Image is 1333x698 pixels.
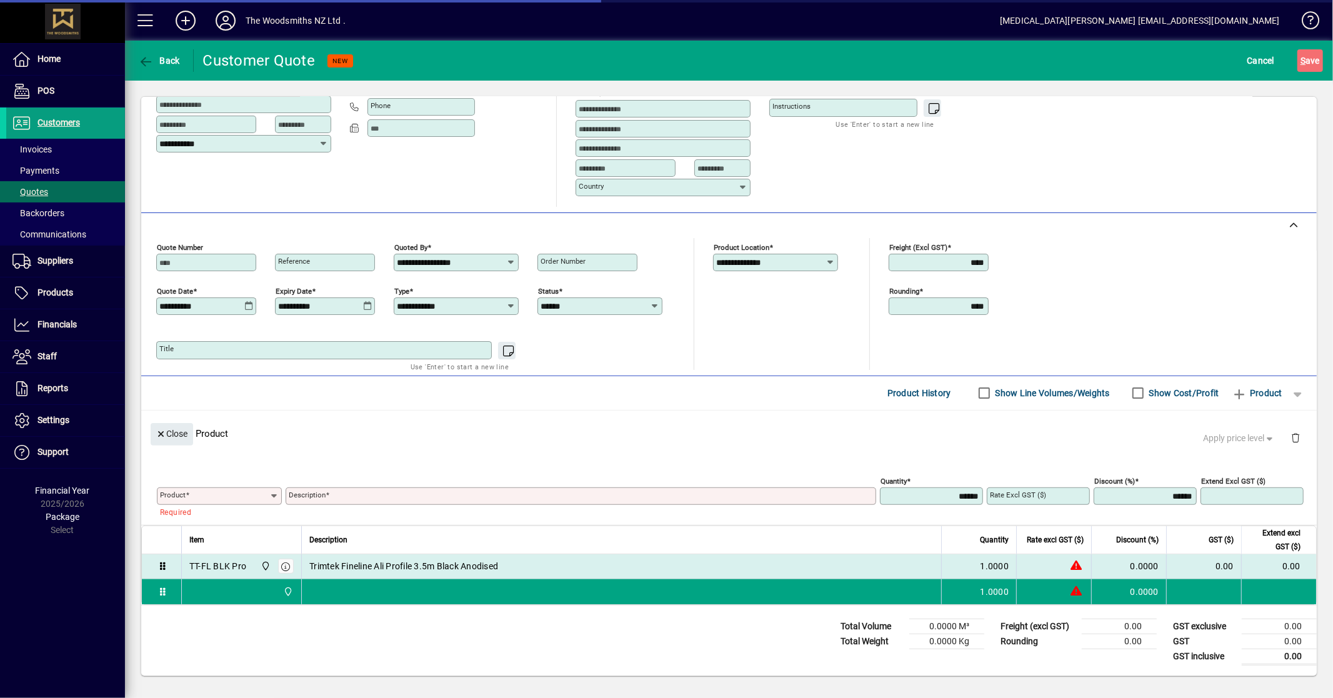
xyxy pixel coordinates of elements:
button: Product History [882,382,956,404]
span: ave [1301,51,1320,71]
span: Trimtek Fineline Ali Profile 3.5m Black Anodised [309,560,498,572]
span: Payments [12,166,59,176]
span: Cancel [1247,51,1275,71]
span: Financials [37,319,77,329]
a: Financials [6,309,125,341]
mat-error: Required [160,505,272,518]
td: 0.00 [1082,634,1157,649]
mat-label: Title [159,344,174,353]
a: Quotes [6,181,125,202]
td: Total Volume [834,619,909,634]
a: Settings [6,405,125,436]
div: The Woodsmiths NZ Ltd . [246,11,346,31]
mat-label: Rate excl GST ($) [990,491,1046,499]
a: Products [6,277,125,309]
mat-label: Quote date [157,286,193,295]
td: 0.00 [1241,554,1316,579]
mat-label: Order number [541,257,586,266]
td: GST [1167,634,1242,649]
span: Backorders [12,208,64,218]
td: 0.0000 [1091,579,1166,604]
mat-label: Rounding [889,286,919,295]
span: The Woodsmiths [280,585,294,599]
td: 0.00 [1242,619,1317,634]
a: POS [6,76,125,107]
app-page-header-button: Back [125,49,194,72]
mat-label: Quantity [881,476,907,485]
span: Settings [37,415,69,425]
td: GST inclusive [1167,649,1242,664]
span: POS [37,86,54,96]
span: The Woodsmiths [257,559,272,573]
span: Customers [37,117,80,127]
td: 0.0000 Kg [909,634,984,649]
span: 1.0000 [981,586,1009,598]
mat-label: Status [538,286,559,295]
button: Back [135,49,183,72]
a: Invoices [6,139,125,160]
label: Show Line Volumes/Weights [993,387,1110,399]
span: Description [309,533,347,547]
mat-label: Type [394,286,409,295]
a: Backorders [6,202,125,224]
span: Support [37,447,69,457]
td: 0.00 [1166,554,1241,579]
td: Total Weight [834,634,909,649]
mat-label: Reference [278,257,310,266]
span: Product History [887,383,951,403]
td: 0.00 [1242,634,1317,649]
mat-label: Instructions [772,102,811,111]
td: 0.0000 M³ [909,619,984,634]
span: Suppliers [37,256,73,266]
mat-label: Description [289,491,326,499]
mat-label: Country [579,182,604,191]
span: Back [138,56,180,66]
button: Close [151,423,193,446]
span: Close [156,424,188,444]
mat-label: Phone [371,101,391,110]
a: Staff [6,341,125,372]
td: 0.00 [1082,619,1157,634]
span: GST ($) [1209,533,1234,547]
span: Package [46,512,79,522]
span: Item [189,533,204,547]
span: Invoices [12,144,52,154]
span: Rate excl GST ($) [1027,533,1084,547]
div: Product [141,411,1317,456]
button: Apply price level [1199,427,1281,449]
span: Communications [12,229,86,239]
a: Home [6,44,125,75]
span: Apply price level [1204,432,1276,445]
mat-label: Product location [714,242,769,251]
mat-label: Quote number [157,242,203,251]
span: Home [37,54,61,64]
span: Products [37,287,73,297]
mat-label: Freight (excl GST) [889,242,947,251]
a: Knowledge Base [1292,2,1317,43]
td: 0.0000 [1091,554,1166,579]
div: TT-FL BLK Pro [189,560,246,572]
button: Cancel [1244,49,1278,72]
span: Quotes [12,187,48,197]
td: 0.00 [1242,649,1317,664]
mat-hint: Use 'Enter' to start a new line [836,117,934,131]
button: Add [166,9,206,32]
a: Suppliers [6,246,125,277]
mat-label: Quoted by [394,242,427,251]
app-page-header-button: Delete [1281,432,1311,443]
button: Delete [1281,423,1311,453]
a: Reports [6,373,125,404]
a: Support [6,437,125,468]
span: Quantity [980,533,1009,547]
span: S [1301,56,1306,66]
div: Customer Quote [203,51,316,71]
mat-label: Extend excl GST ($) [1201,476,1266,485]
mat-label: Product [160,491,186,499]
span: NEW [332,57,348,65]
mat-label: Discount (%) [1094,476,1135,485]
span: Staff [37,351,57,361]
td: Freight (excl GST) [994,619,1082,634]
app-page-header-button: Close [147,427,196,439]
td: GST exclusive [1167,619,1242,634]
a: Payments [6,160,125,181]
